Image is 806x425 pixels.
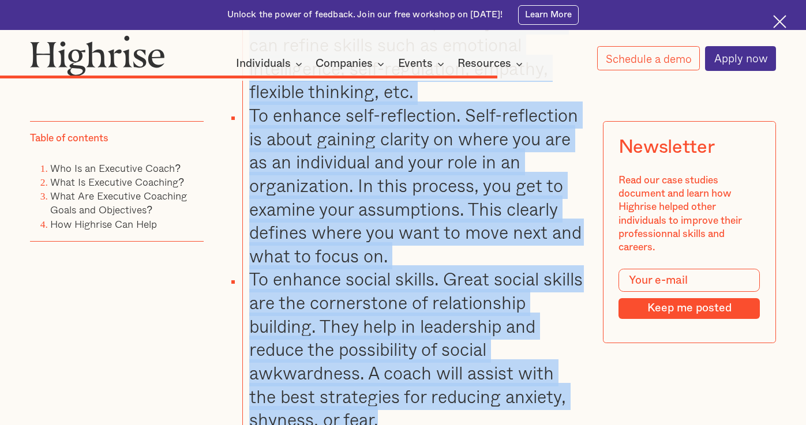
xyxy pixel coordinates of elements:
[618,174,760,254] div: Read our case studies document and learn how Highrise helped other individuals to improve their p...
[50,174,184,190] a: What Is Executive Coaching?
[227,9,503,21] div: Unlock the power of feedback. Join our free workshop on [DATE]!
[618,298,760,319] input: Keep me posted
[518,5,579,25] a: Learn More
[398,57,448,71] div: Events
[30,35,165,76] img: Highrise logo
[618,269,760,319] form: Modal Form
[236,57,306,71] div: Individuals
[50,216,157,231] a: How Highrise Can Help
[316,57,373,71] div: Companies
[398,57,433,71] div: Events
[242,104,584,268] li: To enhance self-reflection. Self-reflection is about gaining clarity on where you are as an indiv...
[50,188,187,217] a: What Are Executive Coaching Goals and Objectives?
[458,57,526,71] div: Resources
[316,57,388,71] div: Companies
[618,269,760,291] input: Your e-mail
[597,46,700,70] a: Schedule a demo
[773,15,786,28] img: Cross icon
[236,57,291,71] div: Individuals
[458,57,511,71] div: Resources
[705,46,776,71] a: Apply now
[50,160,181,176] a: Who Is an Executive Coach?
[618,137,715,159] div: Newsletter
[30,131,108,145] div: Table of contents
